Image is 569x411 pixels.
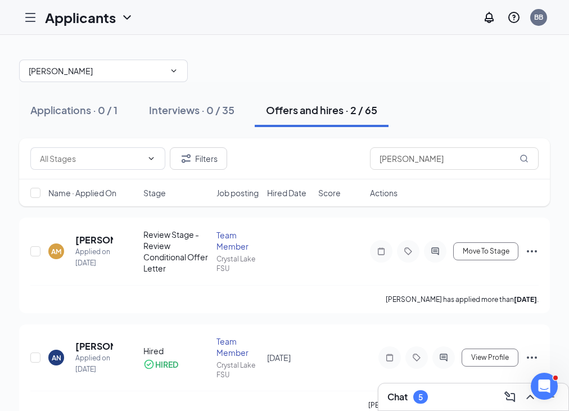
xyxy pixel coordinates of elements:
[318,187,341,198] span: Score
[75,340,113,353] h5: [PERSON_NAME]
[370,147,539,170] input: Search in offers and hires
[143,229,210,274] div: Review Stage - Review Conditional Offer Letter
[40,152,142,165] input: All Stages
[525,351,539,364] svg: Ellipses
[471,354,509,362] span: View Profile
[29,65,165,77] input: All Job Postings
[267,187,306,198] span: Hired Date
[143,359,155,370] svg: CheckmarkCircle
[370,187,398,198] span: Actions
[48,187,116,198] span: Name · Applied On
[75,234,113,246] h5: [PERSON_NAME]
[30,103,118,117] div: Applications · 0 / 1
[428,247,442,256] svg: ActiveChat
[216,336,261,358] div: Team Member
[216,254,261,273] div: Crystal Lake FSU
[462,349,518,367] button: View Profile
[120,11,134,24] svg: ChevronDown
[266,103,377,117] div: Offers and hires · 2 / 65
[410,353,423,362] svg: Tag
[170,147,227,170] button: Filter Filters
[520,154,529,163] svg: MagnifyingGlass
[386,295,539,304] p: [PERSON_NAME] has applied more than .
[501,388,519,406] button: ComposeMessage
[534,12,543,22] div: BB
[51,247,61,256] div: AM
[463,247,509,255] span: Move To Stage
[216,229,261,252] div: Team Member
[149,103,234,117] div: Interviews · 0 / 35
[267,353,291,363] span: [DATE]
[52,353,61,363] div: AN
[216,187,259,198] span: Job posting
[523,390,537,404] svg: ChevronUp
[453,242,518,260] button: Move To Stage
[503,390,517,404] svg: ComposeMessage
[179,152,193,165] svg: Filter
[531,373,558,400] iframe: Intercom live chat
[507,11,521,24] svg: QuestionInfo
[368,400,539,410] p: [PERSON_NAME] has applied more than .
[418,392,423,402] div: 5
[514,295,537,304] b: [DATE]
[143,345,210,356] div: Hired
[437,353,450,362] svg: ActiveChat
[482,11,496,24] svg: Notifications
[374,247,388,256] svg: Note
[155,359,178,370] div: HIRED
[383,353,396,362] svg: Note
[75,246,113,269] div: Applied on [DATE]
[387,391,408,403] h3: Chat
[216,360,261,380] div: Crystal Lake FSU
[75,353,113,375] div: Applied on [DATE]
[169,66,178,75] svg: ChevronDown
[525,245,539,258] svg: Ellipses
[521,388,539,406] button: ChevronUp
[143,187,166,198] span: Stage
[147,154,156,163] svg: ChevronDown
[45,8,116,27] h1: Applicants
[24,11,37,24] svg: Hamburger
[401,247,415,256] svg: Tag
